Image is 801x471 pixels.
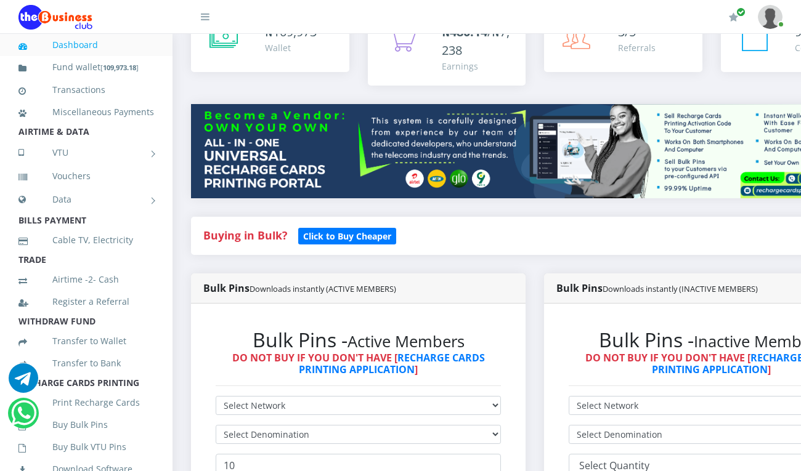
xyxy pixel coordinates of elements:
[299,351,485,376] a: RECHARGE CARDS PRINTING APPLICATION
[18,137,154,168] a: VTU
[758,5,783,29] img: User
[348,331,465,352] small: Active Members
[250,283,396,294] small: Downloads instantly (ACTIVE MEMBERS)
[232,351,485,376] strong: DO NOT BUY IF YOU DON'T HAVE [ ]
[18,162,154,190] a: Vouchers
[18,184,154,215] a: Data
[18,388,154,417] a: Print Recharge Cards
[18,76,154,104] a: Transactions
[736,7,746,17] span: Renew/Upgrade Subscription
[216,328,501,352] h2: Bulk Pins -
[729,12,738,22] i: Renew/Upgrade Subscription
[203,281,396,295] strong: Bulk Pins
[191,10,349,72] a: ₦109,973 Wallet
[18,226,154,254] a: Cable TV, Electricity
[18,349,154,377] a: Transfer to Bank
[618,41,656,54] div: Referrals
[18,288,154,316] a: Register a Referral
[18,411,154,439] a: Buy Bulk Pins
[9,372,38,393] a: Chat for support
[100,63,139,72] small: [ ]
[544,10,702,72] a: 3/5 Referrals
[556,281,758,295] strong: Bulk Pins
[265,41,317,54] div: Wallet
[18,327,154,355] a: Transfer to Wallet
[603,283,758,294] small: Downloads instantly (INACTIVE MEMBERS)
[368,10,526,86] a: ₦480.14/₦7,238 Earnings
[203,228,287,243] strong: Buying in Bulk?
[18,5,92,30] img: Logo
[303,230,391,242] b: Click to Buy Cheaper
[18,433,154,461] a: Buy Bulk VTU Pins
[103,63,136,72] b: 109,973.18
[18,53,154,82] a: Fund wallet[109,973.18]
[18,31,154,59] a: Dashboard
[442,60,514,73] div: Earnings
[18,265,154,294] a: Airtime -2- Cash
[11,408,36,428] a: Chat for support
[18,98,154,126] a: Miscellaneous Payments
[298,228,396,243] a: Click to Buy Cheaper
